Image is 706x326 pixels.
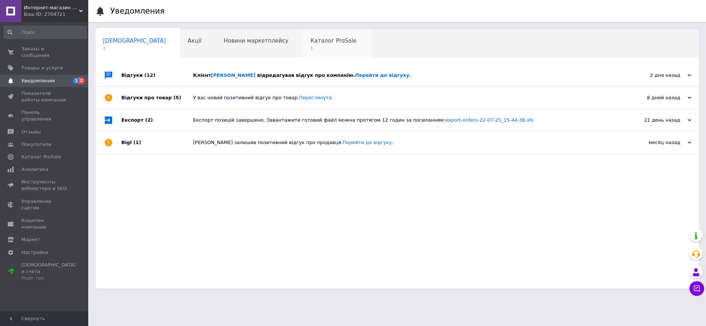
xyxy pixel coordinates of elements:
[310,37,356,44] span: Каталог ProSale
[21,217,68,230] span: Кошелек компании
[618,72,691,79] div: 2 дня назад
[445,117,534,123] a: export-orders-22-07-25_15-44-36.xls
[618,139,691,146] div: месяц назад
[21,249,48,256] span: Настройки
[121,109,193,131] div: Експорт
[21,198,68,211] span: Управление сайтом
[133,140,141,145] span: (1)
[618,117,691,123] div: 21 день назад
[21,65,63,71] span: Товары и услуги
[121,64,193,86] div: Відгуки
[193,139,618,146] div: [PERSON_NAME] залишив позитивний відгук про продавця. .
[103,46,166,51] span: 2
[211,72,256,78] a: [PERSON_NAME]
[343,140,392,145] a: Перейти до відгуку
[21,179,68,192] span: Инструменты вебмастера и SEO
[21,129,41,135] span: Отзывы
[121,87,193,109] div: Відгуки про товар
[121,132,193,154] div: Bigl
[110,7,165,15] h1: Уведомления
[21,78,55,84] span: Уведомления
[21,166,49,173] span: Аналитика
[355,72,411,78] a: Перейти до відгуку.
[24,11,88,18] div: Ваш ID: 2704721
[21,275,76,282] div: Prom топ
[4,26,87,39] input: Поиск
[618,94,691,101] div: 8 дней назад
[257,72,411,78] span: відредагував відгук про компанію.
[24,4,79,11] span: Интернет-магазин детских товаров "Jennifer"
[193,94,618,101] div: У вас новий позитивний відгук про товар.
[193,117,618,123] div: Експорт позицій завершено. Завантажити готовий файл можна протягом 12 годин за посиланням:
[193,72,411,78] span: Клієнт
[310,46,356,51] span: 1
[174,95,181,100] span: (5)
[21,262,76,282] span: [DEMOGRAPHIC_DATA] и счета
[21,90,68,103] span: Показатели работы компании
[145,72,156,78] span: (12)
[689,281,704,296] button: Чат с покупателем
[21,46,68,59] span: Заказы и сообщения
[103,37,166,44] span: [DEMOGRAPHIC_DATA]
[79,78,85,84] span: 2
[21,109,68,122] span: Панель управления
[224,37,288,44] span: Новини маркетплейсу
[73,78,79,84] span: 1
[145,117,153,123] span: (2)
[21,154,61,160] span: Каталог ProSale
[21,236,40,243] span: Маркет
[188,37,202,44] span: Акції
[299,95,332,100] a: Переглянути
[21,141,51,148] span: Покупатели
